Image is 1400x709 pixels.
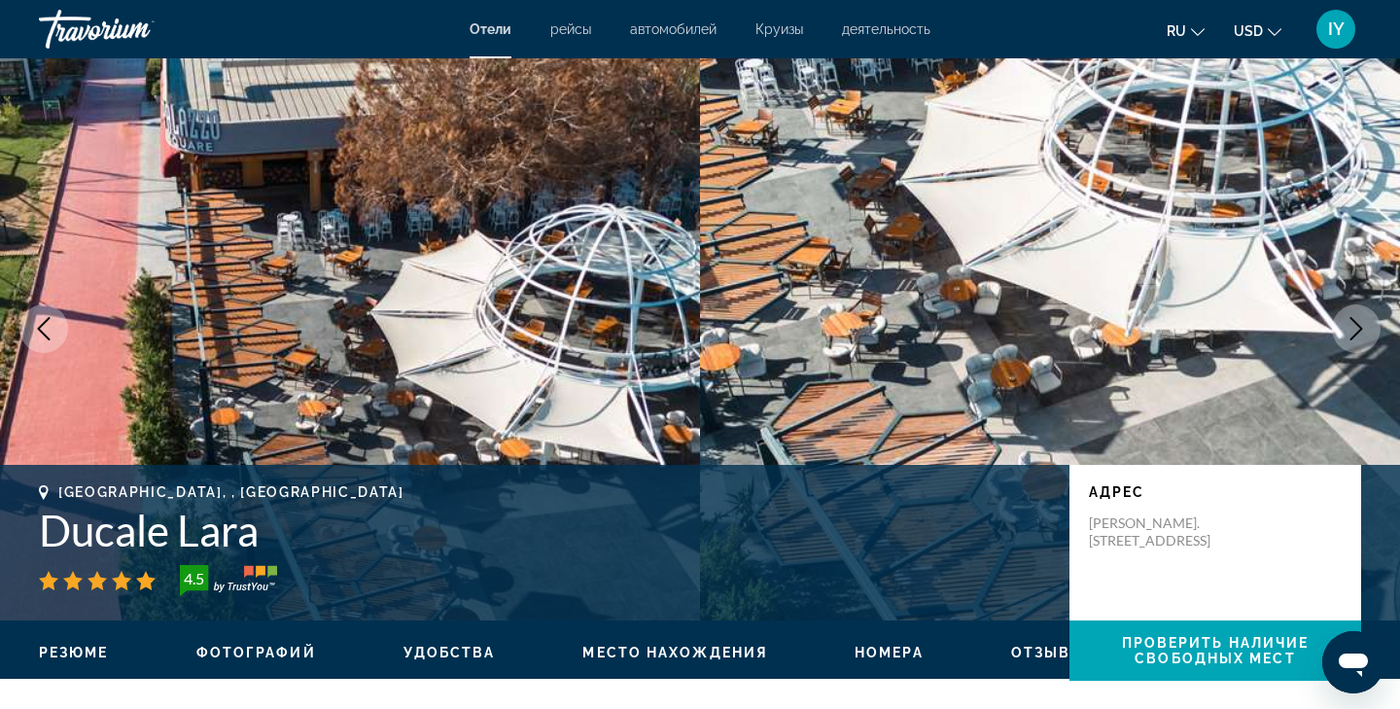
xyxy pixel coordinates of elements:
[403,645,496,660] span: Удобства
[855,644,924,661] button: Номера
[58,484,404,500] span: [GEOGRAPHIC_DATA], , [GEOGRAPHIC_DATA]
[1328,19,1345,39] span: IY
[855,645,924,660] span: Номера
[196,644,316,661] button: Фотографий
[470,21,511,37] a: Отели
[39,505,1050,555] h1: Ducale Lara
[39,644,109,661] button: Резюме
[1234,23,1263,39] span: USD
[1322,631,1384,693] iframe: Кнопка запуска окна обмена сообщениями
[1089,514,1244,549] p: [PERSON_NAME]. [STREET_ADDRESS]
[630,21,717,37] a: автомобилей
[550,21,591,37] a: рейсы
[196,645,316,660] span: Фотографий
[180,565,277,596] img: trustyou-badge-hor.svg
[1069,620,1361,681] button: Проверить наличие свободных мест
[403,644,496,661] button: Удобства
[39,645,109,660] span: Резюме
[1011,644,1086,661] button: Отзывы
[174,567,213,590] div: 4.5
[19,304,68,353] button: Previous image
[1011,645,1086,660] span: Отзывы
[1234,17,1281,45] button: Change currency
[842,21,930,37] a: деятельность
[1122,635,1310,666] span: Проверить наличие свободных мест
[1167,17,1205,45] button: Change language
[1311,9,1361,50] button: User Menu
[582,644,767,661] button: Место нахождения
[1089,484,1342,500] p: адрес
[1167,23,1186,39] span: ru
[755,21,803,37] a: Круизы
[39,4,233,54] a: Travorium
[582,645,767,660] span: Место нахождения
[1332,304,1381,353] button: Next image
